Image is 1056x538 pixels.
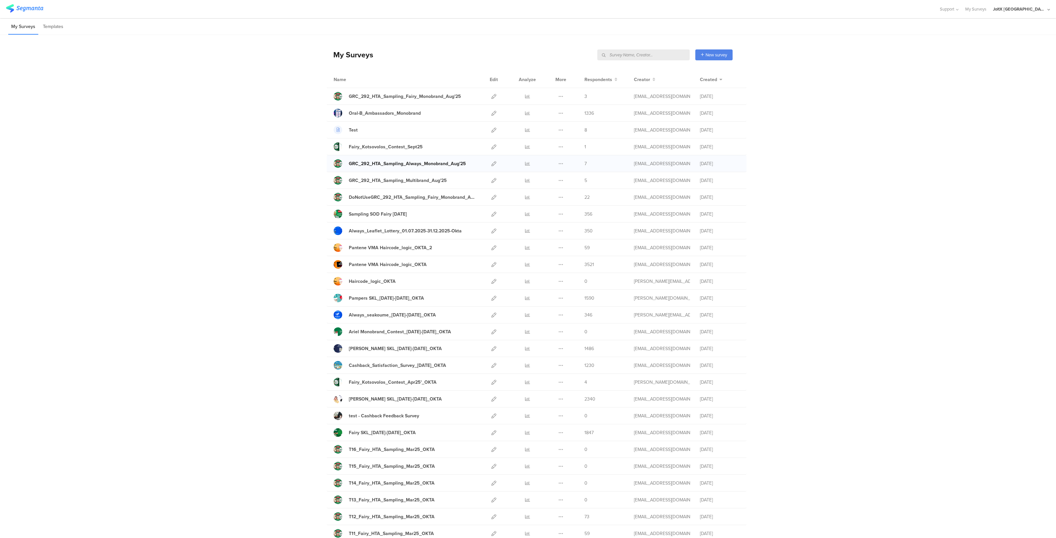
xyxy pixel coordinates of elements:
[634,76,650,83] span: Creator
[584,143,586,150] span: 1
[349,480,435,487] div: T14_Fairy_HTA_Sampling_Mar25_OKTA
[334,495,435,504] a: T13_Fairy_HTA_Sampling_Mar25_OKTA
[634,463,690,470] div: stavrositu.m@pg.com
[584,379,587,386] span: 4
[584,496,587,503] span: 0
[584,362,594,369] span: 1230
[334,311,436,319] a: Always_seakoume_[DATE]-[DATE]_OKTA
[334,277,396,285] a: Haircode_logic_OKTA
[334,176,447,185] a: GRC_292_HTA_Sampling_Multibrand_Aug'25
[584,295,594,302] span: 1590
[700,295,740,302] div: [DATE]
[700,177,740,184] div: [DATE]
[334,512,435,521] a: T12_Fairy_HTA_Sampling_Mar25_OKTA
[634,530,690,537] div: stavrositu.m@pg.com
[584,396,595,403] span: 2340
[700,227,740,234] div: [DATE]
[634,76,655,83] button: Creator
[700,530,740,537] div: [DATE]
[554,71,568,88] div: More
[700,278,740,285] div: [DATE]
[349,530,434,537] div: T11_Fairy_HTA_Sampling_Mar25_OKTA
[334,243,432,252] a: Pantene VMA Haircode_logic_OKTA_2
[349,463,435,470] div: T15_Fairy_HTA_Sampling_Mar25_OKTA
[349,211,407,218] div: Sampling SOD Fairy Aug'25
[584,530,590,537] span: 59
[584,261,594,268] span: 3521
[700,244,740,251] div: [DATE]
[334,294,424,302] a: Pampers SKL_[DATE]-[DATE]_OKTA
[584,278,587,285] span: 0
[700,429,740,436] div: [DATE]
[584,194,590,201] span: 22
[584,312,592,318] span: 346
[327,49,373,60] div: My Surveys
[993,6,1046,12] div: JoltX [GEOGRAPHIC_DATA]
[6,4,43,13] img: segmanta logo
[700,328,740,335] div: [DATE]
[700,463,740,470] div: [DATE]
[700,194,740,201] div: [DATE]
[634,244,690,251] div: baroutis.db@pg.com
[584,76,612,83] span: Respondents
[584,227,593,234] span: 350
[584,480,587,487] span: 0
[584,177,587,184] span: 5
[349,362,446,369] div: Cashback_Satisfaction_Survey_07April25_OKTA
[334,378,437,386] a: Fairy_Kotsovolos_Contest_Apr25'_OKTA
[584,110,594,117] span: 1336
[517,71,537,88] div: Analyze
[334,226,462,235] a: Always_Leaflet_Lottery_01.07.2025-31.12.2025-Okta
[334,76,373,83] div: Name
[634,194,690,201] div: gheorghe.a.4@pg.com
[334,142,423,151] a: Fairy_Kotsovolos_Contest_Sept25
[334,445,435,454] a: T16_Fairy_HTA_Sampling_Mar25_OKTA
[634,227,690,234] div: betbeder.mb@pg.com
[940,6,954,12] span: Support
[334,411,419,420] a: test - Cashback Feedback Survey
[584,76,617,83] button: Respondents
[700,211,740,218] div: [DATE]
[634,429,690,436] div: baroutis.db@pg.com
[349,345,442,352] div: Gillette SKL_24April25-07May25_OKTA
[349,194,477,201] div: DoNotUseGRC_292_HTA_Sampling_Fairy_Monobrand_Aug'25
[634,446,690,453] div: stavrositu.m@pg.com
[584,244,590,251] span: 59
[700,496,740,503] div: [DATE]
[349,110,421,117] div: Oral-B_Ambassadors_Monobrand
[700,362,740,369] div: [DATE]
[700,110,740,117] div: [DATE]
[634,110,690,117] div: nikolopoulos.j@pg.com
[584,211,592,218] span: 356
[349,278,396,285] div: Haircode_logic_OKTA
[334,193,477,201] a: DoNotUseGRC_292_HTA_Sampling_Fairy_Monobrand_Aug'25
[40,19,66,35] li: Templates
[700,396,740,403] div: [DATE]
[584,345,594,352] span: 1486
[700,93,740,100] div: [DATE]
[597,49,690,60] input: Survey Name, Creator...
[334,92,461,101] a: GRC_292_HTA_Sampling_Fairy_Monobrand_Aug'25
[349,160,466,167] div: GRC_292_HTA_Sampling_Always_Monobrand_Aug'25
[634,480,690,487] div: stavrositu.m@pg.com
[700,312,740,318] div: [DATE]
[334,462,435,470] a: T15_Fairy_HTA_Sampling_Mar25_OKTA
[349,429,416,436] div: Fairy SKL_20March25-02Apr25_OKTA
[334,479,435,487] a: T14_Fairy_HTA_Sampling_Mar25_OKTA
[634,412,690,419] div: baroutis.db@pg.com
[349,379,437,386] div: Fairy_Kotsovolos_Contest_Apr25'_OKTA
[334,395,442,403] a: [PERSON_NAME] SKL_[DATE]-[DATE]_OKTA
[349,312,436,318] div: Always_seakoume_03May25-30June25_OKTA
[634,513,690,520] div: stavrositu.m@pg.com
[349,93,461,100] div: GRC_292_HTA_Sampling_Fairy_Monobrand_Aug'25
[334,361,446,370] a: Cashback_Satisfaction_Survey_[DATE]_OKTA
[700,446,740,453] div: [DATE]
[349,295,424,302] div: Pampers SKL_8May25-21May25_OKTA
[349,412,419,419] div: test - Cashback Feedback Survey
[349,227,462,234] div: Always_Leaflet_Lottery_01.07.2025-31.12.2025-Okta
[584,328,587,335] span: 0
[634,93,690,100] div: gheorghe.a.4@pg.com
[634,127,690,134] div: support@segmanta.com
[700,513,740,520] div: [DATE]
[349,396,442,403] div: Lenor SKL_24April25-07May25_OKTA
